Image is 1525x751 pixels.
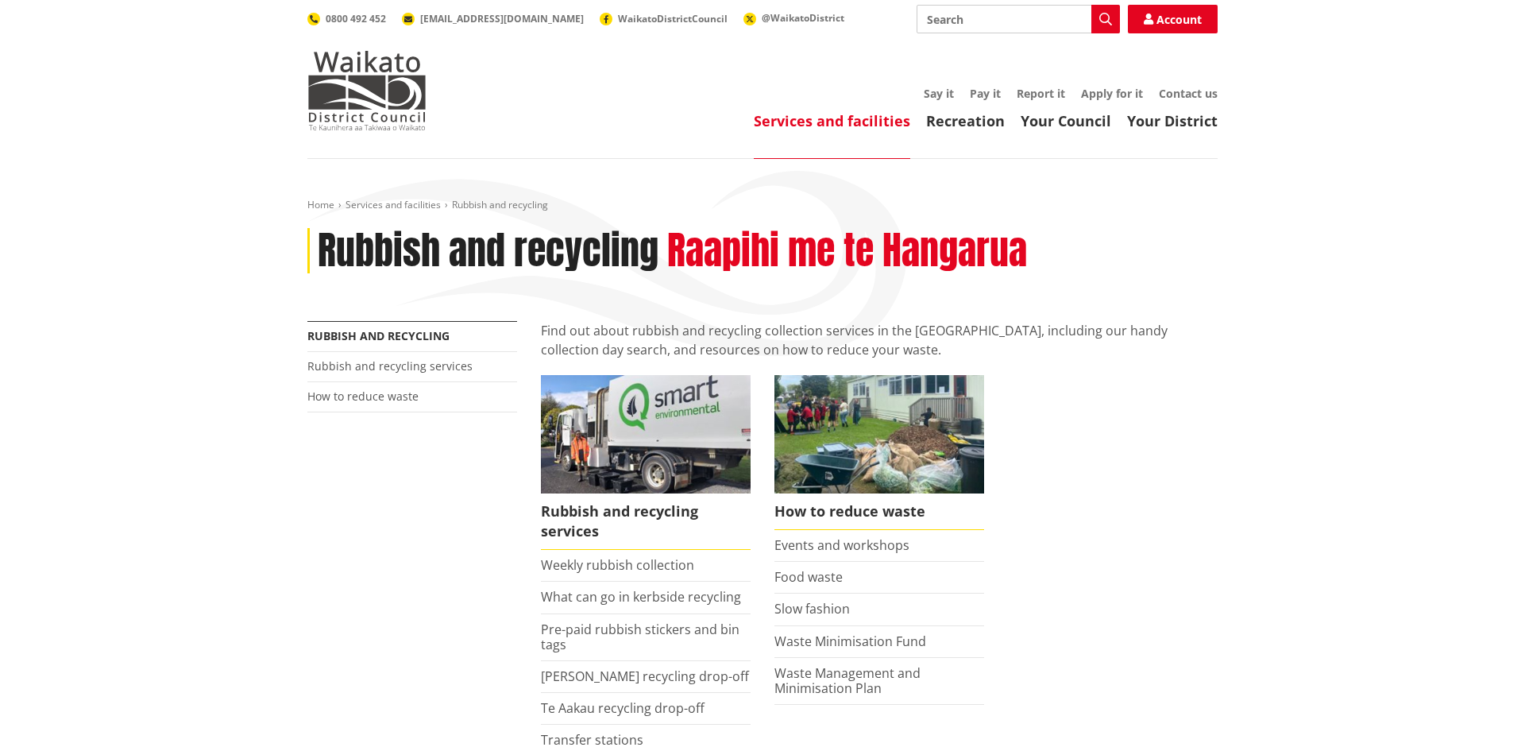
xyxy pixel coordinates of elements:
[1127,111,1218,130] a: Your District
[774,375,984,493] img: Reducing waste
[762,11,844,25] span: @WaikatoDistrict
[541,375,751,493] img: Rubbish and recycling services
[774,633,926,650] a: Waste Minimisation Fund
[1128,5,1218,33] a: Account
[346,198,441,211] a: Services and facilities
[307,51,427,130] img: Waikato District Council - Te Kaunihera aa Takiwaa o Waikato
[402,12,584,25] a: [EMAIL_ADDRESS][DOMAIN_NAME]
[318,228,658,274] h1: Rubbish and recycling
[541,621,739,653] a: Pre-paid rubbish stickers and bin tags
[307,12,386,25] a: 0800 492 452
[541,494,751,550] span: Rubbish and recycling services
[774,375,984,530] a: How to reduce waste
[307,358,473,374] a: Rubbish and recycling services
[541,731,643,749] a: Transfer stations
[307,198,334,211] a: Home
[917,5,1120,33] input: Search input
[541,556,694,574] a: Weekly rubbish collection
[743,11,844,25] a: @WaikatoDistrict
[774,568,843,586] a: Food waste
[618,12,728,25] span: WaikatoDistrictCouncil
[307,328,450,343] a: Rubbish and recycling
[307,389,419,404] a: How to reduce waste
[326,12,386,25] span: 0800 492 452
[774,664,921,697] a: Waste Management and Minimisation Plan
[667,228,1027,274] h2: Raapihi me te Hangarua
[420,12,584,25] span: [EMAIL_ADDRESS][DOMAIN_NAME]
[1021,111,1111,130] a: Your Council
[541,668,749,685] a: [PERSON_NAME] recycling drop-off
[1081,86,1143,101] a: Apply for it
[774,536,909,554] a: Events and workshops
[541,375,751,550] a: Rubbish and recycling services
[924,86,954,101] a: Say it
[774,600,850,617] a: Slow fashion
[541,699,705,717] a: Te Aakau recycling drop-off
[1159,86,1218,101] a: Contact us
[754,111,910,130] a: Services and facilities
[541,588,741,606] a: What can go in kerbside recycling
[452,198,548,211] span: Rubbish and recycling
[307,199,1218,212] nav: breadcrumb
[970,86,1001,101] a: Pay it
[541,321,1218,359] p: Find out about rubbish and recycling collection services in the [GEOGRAPHIC_DATA], including our ...
[1017,86,1065,101] a: Report it
[926,111,1005,130] a: Recreation
[600,12,728,25] a: WaikatoDistrictCouncil
[774,494,984,530] span: How to reduce waste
